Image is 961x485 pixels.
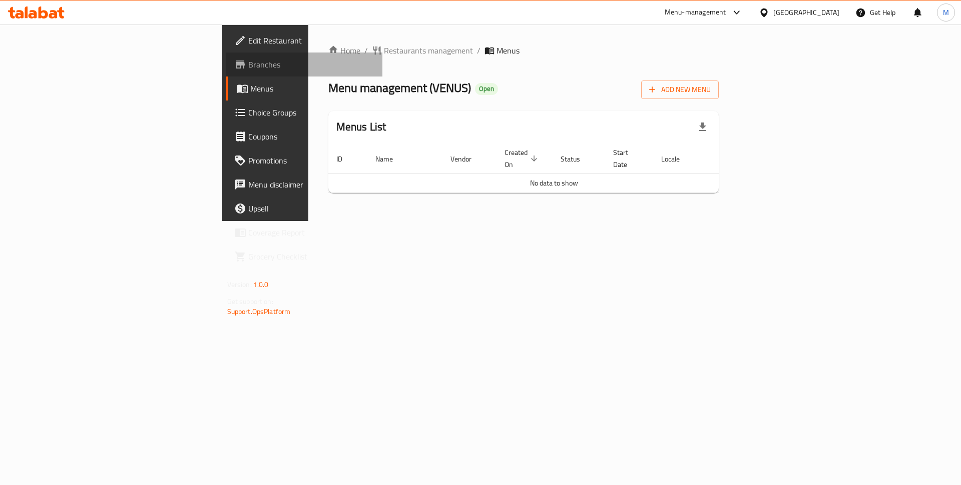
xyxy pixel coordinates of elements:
[227,295,273,308] span: Get support on:
[226,148,383,172] a: Promotions
[248,58,375,70] span: Branches
[505,146,541,170] span: Created On
[226,220,383,244] a: Coverage Report
[665,6,726,18] div: Menu-management
[248,178,375,190] span: Menu disclaimer
[477,44,480,56] li: /
[248,202,375,214] span: Upsell
[384,44,473,56] span: Restaurants management
[248,106,375,118] span: Choice Groups
[248,226,375,238] span: Coverage Report
[226,196,383,220] a: Upsell
[943,7,949,18] span: M
[253,278,269,291] span: 1.0.0
[328,76,471,99] span: Menu management ( VENUS )
[336,119,386,134] h2: Menus List
[328,143,780,193] table: enhanced table
[226,124,383,148] a: Coupons
[705,143,780,174] th: Actions
[328,44,719,56] nav: breadcrumb
[227,305,291,318] a: Support.OpsPlatform
[226,28,383,52] a: Edit Restaurant
[561,153,593,165] span: Status
[475,84,498,93] span: Open
[372,44,473,56] a: Restaurants management
[375,153,406,165] span: Name
[248,154,375,166] span: Promotions
[226,52,383,76] a: Branches
[613,146,641,170] span: Start Date
[248,130,375,142] span: Coupons
[227,278,252,291] span: Version:
[248,34,375,46] span: Edit Restaurant
[641,80,719,99] button: Add New Menu
[649,83,711,96] span: Add New Menu
[661,153,693,165] span: Locale
[250,82,375,94] span: Menus
[336,153,355,165] span: ID
[773,7,839,18] div: [GEOGRAPHIC_DATA]
[226,244,383,268] a: Grocery Checklist
[226,100,383,124] a: Choice Groups
[691,115,715,139] div: Export file
[530,176,578,189] span: No data to show
[450,153,485,165] span: Vendor
[497,44,520,56] span: Menus
[226,172,383,196] a: Menu disclaimer
[248,250,375,262] span: Grocery Checklist
[226,76,383,100] a: Menus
